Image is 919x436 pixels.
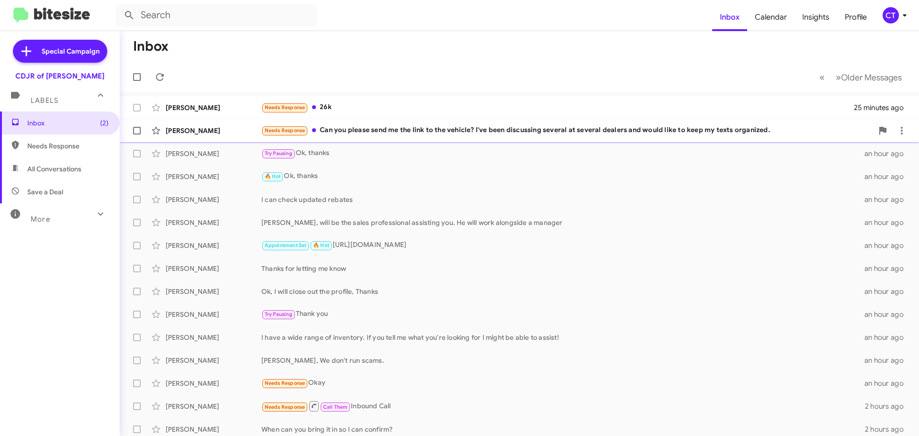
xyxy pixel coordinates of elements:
[166,172,261,181] div: [PERSON_NAME]
[261,425,865,434] div: When can you bring it in so I can confirm?
[261,218,864,227] div: [PERSON_NAME], will be the sales professional assisting you. He will work alongside a manager
[166,402,261,411] div: [PERSON_NAME]
[837,3,874,31] a: Profile
[27,187,63,197] span: Save a Deal
[27,141,109,151] span: Needs Response
[864,356,911,365] div: an hour ago
[166,241,261,250] div: [PERSON_NAME]
[265,242,307,248] span: Appointment Set
[323,404,348,410] span: Call Them
[814,67,908,87] nav: Page navigation example
[100,118,109,128] span: (2)
[261,240,864,251] div: [URL][DOMAIN_NAME]
[795,3,837,31] a: Insights
[864,241,911,250] div: an hour ago
[261,148,864,159] div: Ok, thanks
[864,333,911,342] div: an hour ago
[166,379,261,388] div: [PERSON_NAME]
[854,103,911,112] div: 25 minutes ago
[883,7,899,23] div: CT
[261,356,864,365] div: [PERSON_NAME], We don't run scams.
[819,71,825,83] span: «
[133,39,168,54] h1: Inbox
[116,4,317,27] input: Search
[814,67,830,87] button: Previous
[261,378,864,389] div: Okay
[864,379,911,388] div: an hour ago
[712,3,747,31] a: Inbox
[261,287,864,296] div: Ok, I will close out the profile, Thanks
[13,40,107,63] a: Special Campaign
[31,215,50,224] span: More
[261,400,865,412] div: Inbound Call
[166,356,261,365] div: [PERSON_NAME]
[836,71,841,83] span: »
[265,380,305,386] span: Needs Response
[265,404,305,410] span: Needs Response
[841,72,902,83] span: Older Messages
[166,149,261,158] div: [PERSON_NAME]
[261,309,864,320] div: Thank you
[166,425,261,434] div: [PERSON_NAME]
[864,149,911,158] div: an hour ago
[15,71,104,81] div: CDJR of [PERSON_NAME]
[261,102,854,113] div: 26k
[166,126,261,135] div: [PERSON_NAME]
[166,264,261,273] div: [PERSON_NAME]
[166,310,261,319] div: [PERSON_NAME]
[874,7,908,23] button: CT
[864,287,911,296] div: an hour ago
[166,103,261,112] div: [PERSON_NAME]
[31,96,58,105] span: Labels
[166,218,261,227] div: [PERSON_NAME]
[261,195,864,204] div: I can check updated rebates
[865,402,911,411] div: 2 hours ago
[864,264,911,273] div: an hour ago
[27,118,109,128] span: Inbox
[865,425,911,434] div: 2 hours ago
[42,46,100,56] span: Special Campaign
[265,173,281,179] span: 🔥 Hot
[747,3,795,31] a: Calendar
[864,195,911,204] div: an hour ago
[261,171,864,182] div: Ok, thanks
[265,104,305,111] span: Needs Response
[166,287,261,296] div: [PERSON_NAME]
[27,164,81,174] span: All Conversations
[265,311,292,317] span: Try Pausing
[261,333,864,342] div: I have a wide range of inventory. If you tell me what you're looking for I might be able to assist!
[261,125,873,136] div: Can you please send me the link to the vehicle? I've been discussing several at several dealers a...
[261,264,864,273] div: Thanks for letting me know
[166,333,261,342] div: [PERSON_NAME]
[864,172,911,181] div: an hour ago
[265,150,292,157] span: Try Pausing
[265,127,305,134] span: Needs Response
[830,67,908,87] button: Next
[864,310,911,319] div: an hour ago
[166,195,261,204] div: [PERSON_NAME]
[864,218,911,227] div: an hour ago
[313,242,329,248] span: 🔥 Hot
